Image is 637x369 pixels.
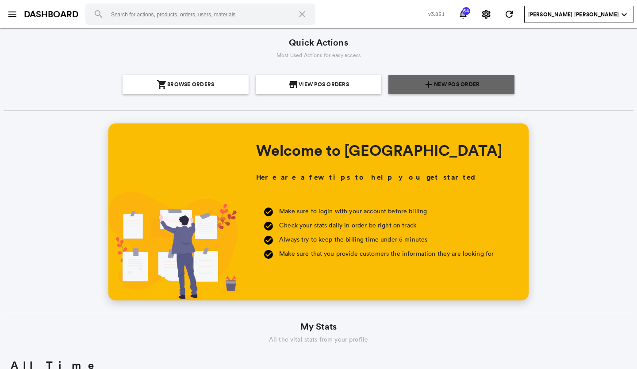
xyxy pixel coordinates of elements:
[269,335,368,344] span: All the vital stats from your profile
[500,5,518,23] button: Refresh State
[279,234,494,245] p: Always try to keep the billing time under 5 minutes
[263,221,274,231] md-icon: check_circle
[528,11,619,19] span: [PERSON_NAME] [PERSON_NAME]
[24,8,78,21] a: DASHBOARD
[434,75,480,94] span: New POS Order
[292,4,313,25] button: Clear
[300,320,337,333] span: My Stats
[388,75,514,94] a: {{action.icon}}New POS Order
[458,9,468,19] md-icon: notifications
[428,10,445,18] span: v3.85.1
[481,9,491,19] md-icon: settings
[279,206,494,216] p: Make sure to login with your account before billing
[263,235,274,246] md-icon: check_circle
[504,9,514,19] md-icon: refresh
[167,75,214,94] span: Browse Orders
[256,141,503,159] h1: Welcome to [GEOGRAPHIC_DATA]
[157,79,167,90] md-icon: {{action.icon}}
[524,6,633,23] button: User
[289,36,348,49] span: Quick Actions
[619,9,629,20] md-icon: expand_more
[279,248,494,259] p: Make sure that you provide customers the information they are looking for
[123,75,249,94] a: {{action.icon}}Browse Orders
[423,79,434,90] md-icon: {{action.icon}}
[263,207,274,217] md-icon: check_circle
[263,249,274,260] md-icon: check_circle
[288,79,299,90] md-icon: {{action.icon}}
[279,220,494,231] p: Check your stats daily in order be right on track
[88,4,109,25] button: Search
[477,5,495,23] button: Settings
[462,9,471,13] span: 64
[256,75,382,94] a: {{action.icon}}View POS Orders
[299,75,349,94] span: View POS Orders
[297,9,307,19] md-icon: close
[276,51,361,59] span: Most Used Actions for easy access
[4,5,21,23] button: open sidebar
[93,9,104,19] md-icon: search
[454,5,472,23] button: Notifications
[256,172,478,183] h3: Here are a few tips to help you get started
[85,4,315,25] input: Search for actions, products, orders, users, materials
[7,9,18,19] md-icon: menu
